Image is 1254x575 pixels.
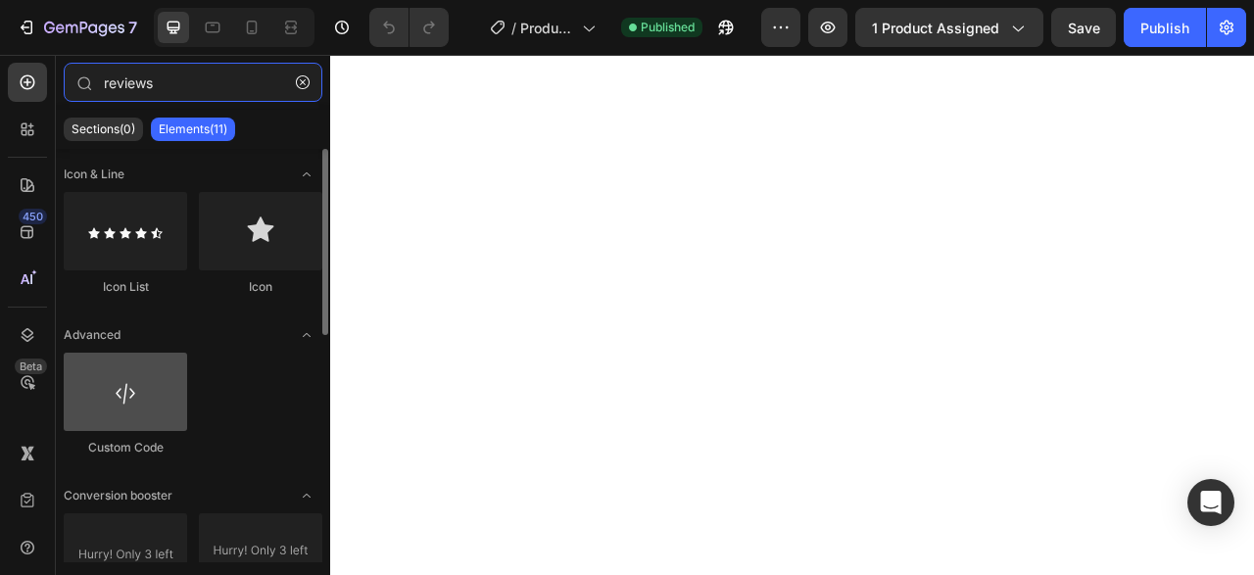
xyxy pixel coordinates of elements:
button: Publish [1124,8,1206,47]
span: 1 product assigned [872,18,999,38]
p: 7 [128,16,137,39]
iframe: Design area [330,55,1254,575]
span: Icon & Line [64,166,124,183]
span: Product Page - [DATE] 16:12:06 [520,18,574,38]
div: Open Intercom Messenger [1187,479,1234,526]
button: 7 [8,8,146,47]
span: Save [1068,20,1100,36]
span: Toggle open [291,319,322,351]
span: Advanced [64,326,121,344]
div: 450 [19,209,47,224]
span: / [511,18,516,38]
div: Beta [15,359,47,374]
p: Sections(0) [72,121,135,137]
button: Save [1051,8,1116,47]
div: Icon List [64,278,187,296]
span: Toggle open [291,480,322,511]
div: Publish [1140,18,1189,38]
span: Toggle open [291,159,322,190]
p: Elements(11) [159,121,227,137]
div: Custom Code [64,439,187,456]
input: Search Sections & Elements [64,63,322,102]
div: Undo/Redo [369,8,449,47]
button: 1 product assigned [855,8,1043,47]
div: Icon [199,278,322,296]
span: Published [641,19,695,36]
span: Conversion booster [64,487,172,504]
